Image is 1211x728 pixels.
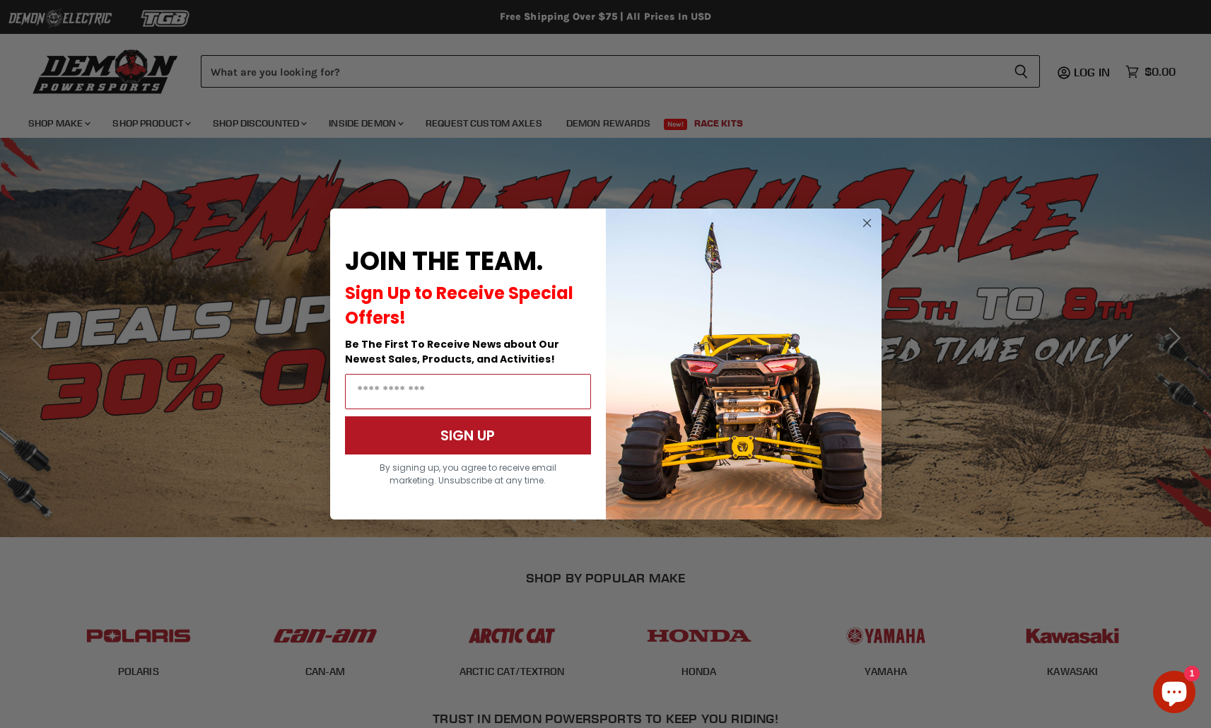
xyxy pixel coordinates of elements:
[606,209,882,519] img: a9095488-b6e7-41ba-879d-588abfab540b.jpeg
[345,416,591,454] button: SIGN UP
[380,462,556,486] span: By signing up, you agree to receive email marketing. Unsubscribe at any time.
[345,337,559,366] span: Be The First To Receive News about Our Newest Sales, Products, and Activities!
[345,281,573,329] span: Sign Up to Receive Special Offers!
[345,243,543,279] span: JOIN THE TEAM.
[345,374,591,409] input: Email Address
[1149,671,1200,717] inbox-online-store-chat: Shopify online store chat
[858,214,876,232] button: Close dialog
